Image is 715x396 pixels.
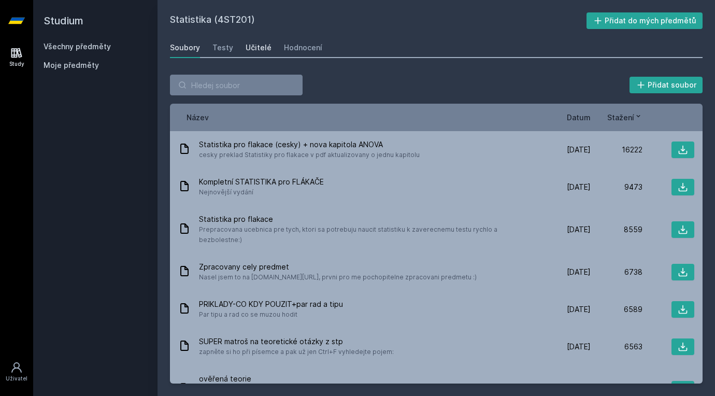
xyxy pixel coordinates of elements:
a: Soubory [170,37,200,58]
h2: Statistika (4ST201) [170,12,587,29]
div: 6738 [591,267,642,277]
span: Par tipu a rad co se muzou hodit [199,309,343,320]
span: [DATE] [567,182,591,192]
span: Stažení [607,112,634,123]
div: Study [9,60,24,68]
input: Hledej soubor [170,75,303,95]
a: Testy [212,37,233,58]
div: Testy [212,43,233,53]
span: Statistika pro flakace (cesky) + nova kapitola ANOVA [199,139,420,150]
button: Stažení [607,112,642,123]
a: Učitelé [246,37,271,58]
span: [DATE] [567,304,591,315]
button: Název [187,112,209,123]
a: Study [2,41,31,73]
span: PRIKLADY-CO KDY POUZIT+par rad a tipu [199,299,343,309]
span: [DATE] [567,267,591,277]
span: [DATE] [567,342,591,352]
span: Nejnovější vydání [199,187,324,197]
div: 8559 [591,224,642,235]
span: [DATE] [567,224,591,235]
a: Hodnocení [284,37,322,58]
span: Zpracovany cely predmet [199,262,477,272]
div: Uživatel [6,375,27,383]
a: Uživatel [2,356,31,388]
span: Moje předměty [44,60,99,70]
span: Statistika pro flakace [199,214,535,224]
span: ověřená teorie [199,374,535,384]
span: Kompletní STATISTIKA pro FLÁKAČE [199,177,324,187]
div: 6563 [591,342,642,352]
button: Přidat soubor [630,77,703,93]
span: Nasel jsem to na [DOMAIN_NAME][URL], prvni pro me pochopitelne zpracovani predmetu :) [199,272,477,282]
button: Přidat do mých předmětů [587,12,703,29]
span: [DATE] [567,145,591,155]
div: 9473 [591,182,642,192]
div: Učitelé [246,43,271,53]
button: Datum [567,112,591,123]
span: SUPER matroš na teoretické otázky z stp [199,336,394,347]
div: 6589 [591,304,642,315]
span: Prepracovana ucebnica pre tych, ktori sa potrebuju naucit statistiku k zaverecnemu testu rychlo a... [199,224,535,245]
span: cesky preklad Statistiky pro flakace v pdf aktualizovany o jednu kapitolu [199,150,420,160]
span: zapněte si ho při písemce a pak už jen Ctrl+F vyhledejte pojem: [199,347,394,357]
div: Soubory [170,43,200,53]
a: Všechny předměty [44,42,111,51]
div: Hodnocení [284,43,322,53]
div: 16222 [591,145,642,155]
